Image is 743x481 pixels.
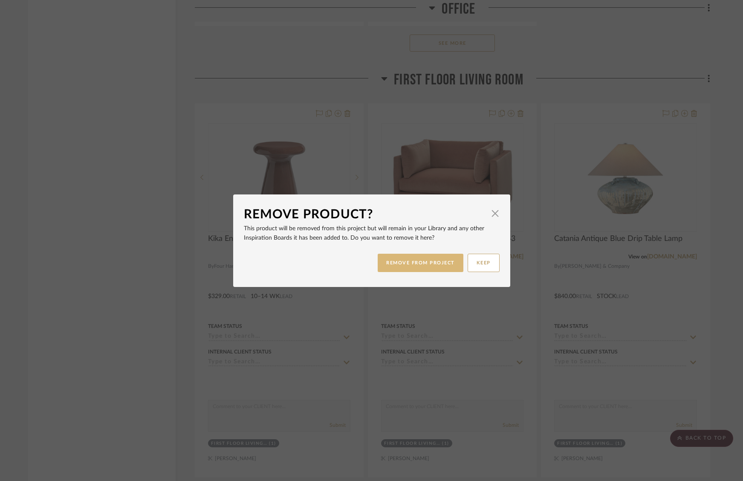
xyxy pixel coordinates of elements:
[244,205,500,224] dialog-header: Remove Product?
[244,224,500,243] p: This product will be removed from this project but will remain in your Library and any other Insp...
[378,254,463,272] button: REMOVE FROM PROJECT
[487,205,504,222] button: Close
[244,205,487,224] div: Remove Product?
[468,254,500,272] button: KEEP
